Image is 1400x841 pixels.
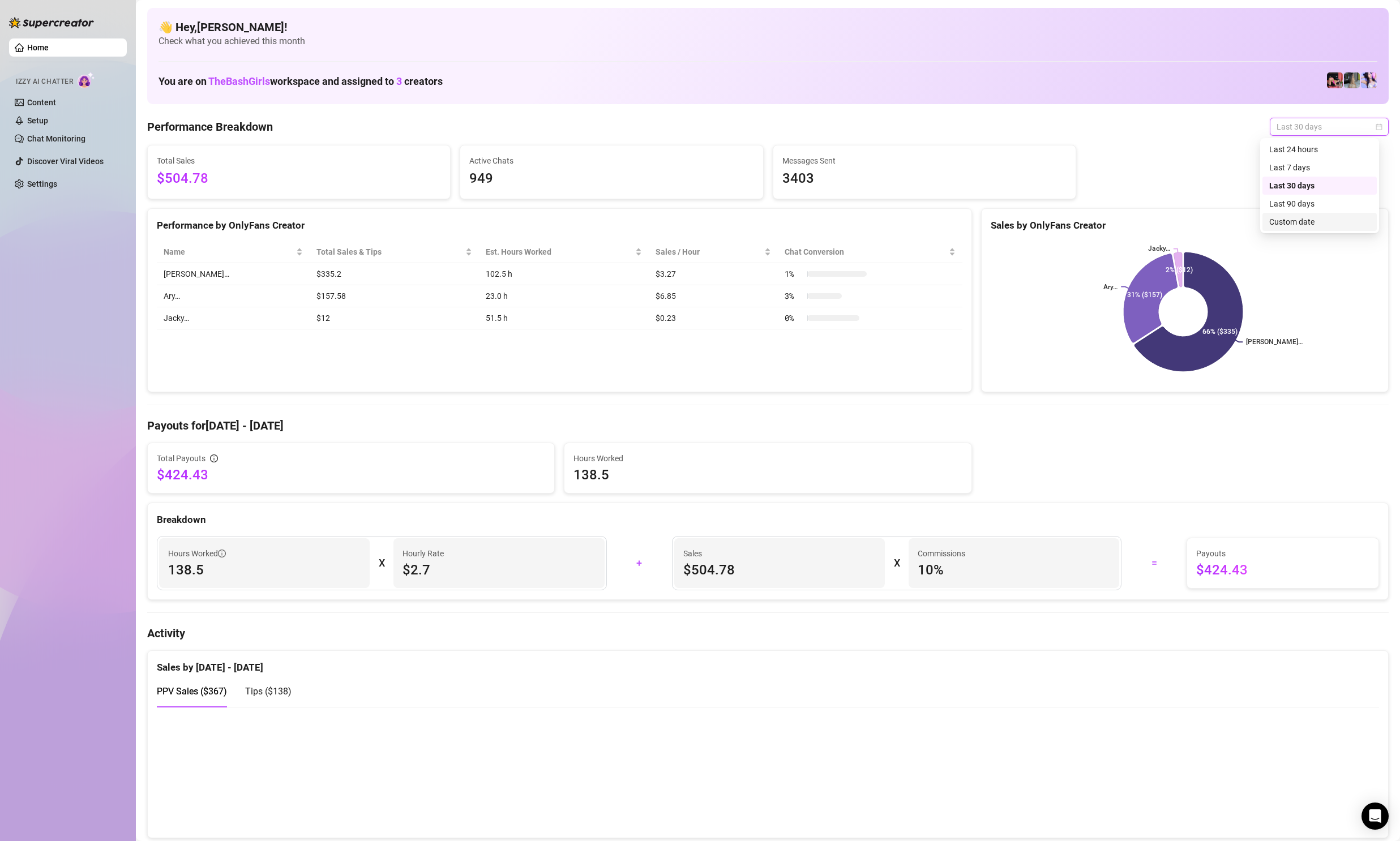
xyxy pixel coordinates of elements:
span: Messages Sent [782,155,1067,167]
span: 10 % [918,561,1110,579]
th: Name [157,241,310,263]
td: $12 [310,307,479,329]
td: $6.85 [649,285,777,307]
span: Total Payouts [157,452,205,465]
span: Izzy AI Chatter [16,76,73,87]
text: Jacky… [1148,245,1170,253]
span: 3 [396,75,402,87]
span: Name [164,246,294,258]
span: Total Sales [157,155,441,167]
h1: You are on workspace and assigned to creators [159,75,443,88]
div: X [379,554,384,572]
span: Sales [683,547,876,560]
h4: Payouts for [DATE] - [DATE] [147,418,1389,434]
span: 3 % [785,290,803,302]
text: [PERSON_NAME]… [1246,338,1303,346]
div: Last 90 days [1269,198,1370,210]
a: Content [27,98,56,107]
td: 102.5 h [479,263,649,285]
div: Custom date [1269,216,1370,228]
td: $335.2 [310,263,479,285]
span: Hours Worked [573,452,962,465]
div: Sales by [DATE] - [DATE] [157,651,1379,675]
text: Ary… [1103,283,1118,291]
th: Sales / Hour [649,241,777,263]
img: Ary [1361,72,1377,88]
img: AI Chatter [78,72,95,88]
span: info-circle [218,550,226,557]
span: Hours Worked [168,547,226,560]
span: info-circle [210,454,218,462]
span: $504.78 [157,168,441,190]
div: Last 30 days [1269,179,1370,192]
div: Performance by OnlyFans Creator [157,218,962,233]
span: Check what you achieved this month [159,35,1377,48]
div: Last 7 days [1269,161,1370,174]
span: Tips ( $138 ) [245,686,292,697]
span: PPV Sales ( $367 ) [157,686,227,697]
span: 3403 [782,168,1067,190]
a: Setup [27,116,48,125]
div: X [894,554,900,572]
span: calendar [1376,123,1382,130]
span: $504.78 [683,561,876,579]
img: logo-BBDzfeDw.svg [9,17,94,28]
span: Total Sales & Tips [316,246,463,258]
div: + [614,554,665,572]
div: Last 7 days [1262,158,1377,177]
span: $2.7 [403,561,595,579]
article: Commissions [918,547,965,560]
span: 0 % [785,312,803,324]
div: Last 90 days [1262,195,1377,213]
td: $0.23 [649,307,777,329]
div: Sales by OnlyFans Creator [991,218,1379,233]
td: $157.58 [310,285,479,307]
div: Custom date [1262,213,1377,231]
div: Last 30 days [1262,177,1377,195]
a: Settings [27,179,57,188]
a: Home [27,43,49,52]
img: Jacky [1327,72,1343,88]
span: $424.43 [1196,561,1369,579]
a: Discover Viral Videos [27,157,104,166]
img: Brenda [1344,72,1360,88]
div: Last 24 hours [1262,140,1377,158]
a: Chat Monitoring [27,134,85,143]
div: Est. Hours Worked [486,246,633,258]
span: TheBashGirls [208,75,270,87]
td: $3.27 [649,263,777,285]
th: Chat Conversion [778,241,962,263]
span: $424.43 [157,466,545,484]
span: Payouts [1196,547,1369,560]
td: 23.0 h [479,285,649,307]
div: Open Intercom Messenger [1362,803,1389,830]
span: Sales / Hour [656,246,761,258]
td: [PERSON_NAME]… [157,263,310,285]
td: Ary… [157,285,310,307]
span: 138.5 [168,561,361,579]
th: Total Sales & Tips [310,241,479,263]
div: Breakdown [157,512,1379,527]
span: 949 [469,168,753,190]
h4: Performance Breakdown [147,119,273,135]
h4: Activity [147,625,1389,641]
span: Active Chats [469,155,753,167]
td: Jacky… [157,307,310,329]
h4: 👋 Hey, [PERSON_NAME] ! [159,19,1377,35]
span: Last 30 days [1277,118,1382,135]
article: Hourly Rate [403,547,444,560]
div: Last 24 hours [1269,143,1370,156]
div: = [1128,554,1180,572]
span: Chat Conversion [785,246,947,258]
span: 138.5 [573,466,962,484]
td: 51.5 h [479,307,649,329]
span: 1 % [785,268,803,280]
